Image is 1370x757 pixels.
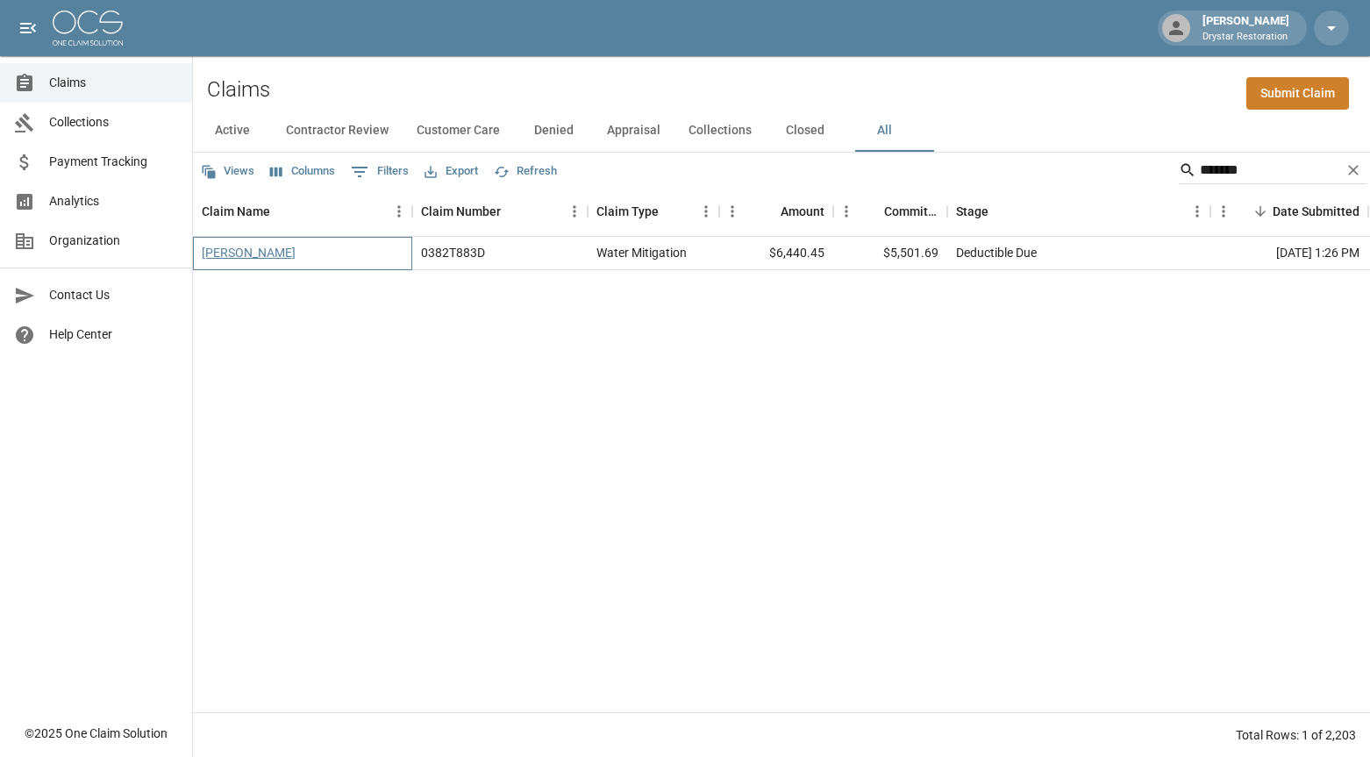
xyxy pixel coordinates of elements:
div: © 2025 One Claim Solution [25,725,168,742]
button: Appraisal [593,110,674,152]
div: Stage [956,187,988,236]
a: [PERSON_NAME] [202,244,296,261]
button: Contractor Review [272,110,403,152]
div: Date Submitted [1273,187,1359,236]
button: Sort [659,199,683,224]
button: Menu [1184,198,1210,225]
div: Claim Number [412,187,588,236]
div: dynamic tabs [193,110,1370,152]
button: Views [196,158,259,185]
div: Total Rows: 1 of 2,203 [1236,726,1356,744]
div: Search [1179,156,1366,188]
button: Menu [561,198,588,225]
div: [PERSON_NAME] [1195,12,1296,44]
button: Sort [1248,199,1273,224]
div: Amount [719,187,833,236]
div: Committed Amount [884,187,938,236]
div: 0382T883D [421,244,485,261]
a: Submit Claim [1246,77,1349,110]
div: $6,440.45 [719,237,833,270]
div: Date Submitted [1210,187,1368,236]
button: Show filters [346,158,413,186]
div: Stage [947,187,1210,236]
div: Claim Name [193,187,412,236]
button: Sort [756,199,781,224]
button: Active [193,110,272,152]
div: Committed Amount [833,187,947,236]
button: Denied [514,110,593,152]
button: open drawer [11,11,46,46]
div: Claim Type [596,187,659,236]
span: Claims [49,74,178,92]
button: Export [420,158,482,185]
button: Clear [1340,157,1366,183]
button: Menu [719,198,746,225]
div: Deductible Due [956,244,1037,261]
button: Select columns [266,158,339,185]
button: Sort [860,199,884,224]
div: [DATE] 1:26 PM [1210,237,1368,270]
button: Sort [501,199,525,224]
span: Collections [49,113,178,132]
div: Water Mitigation [596,244,687,261]
div: Claim Type [588,187,719,236]
div: Claim Number [421,187,501,236]
button: Closed [766,110,845,152]
h2: Claims [207,77,270,103]
span: Contact Us [49,286,178,304]
div: Claim Name [202,187,270,236]
span: Analytics [49,192,178,211]
img: ocs-logo-white-transparent.png [53,11,123,46]
span: Organization [49,232,178,250]
button: Customer Care [403,110,514,152]
button: Menu [1210,198,1237,225]
p: Drystar Restoration [1202,30,1289,45]
button: Collections [674,110,766,152]
button: All [845,110,924,152]
div: $5,501.69 [833,237,947,270]
span: Payment Tracking [49,153,178,171]
span: Help Center [49,325,178,344]
button: Sort [988,199,1013,224]
button: Menu [833,198,860,225]
div: Amount [781,187,824,236]
button: Sort [270,199,295,224]
button: Refresh [489,158,561,185]
button: Menu [693,198,719,225]
button: Menu [386,198,412,225]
